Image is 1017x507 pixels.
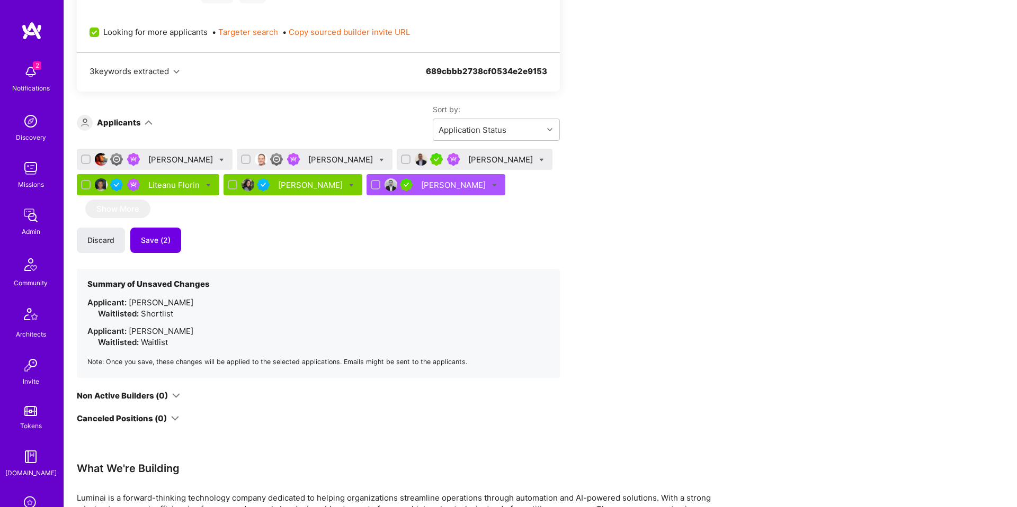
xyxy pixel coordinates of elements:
strong: Waitlisted: [98,309,139,319]
img: Limited Access [110,153,123,166]
i: Bulk Status Update [206,183,211,188]
img: Been on Mission [447,153,460,166]
span: • [212,26,278,38]
img: Community [18,252,43,277]
div: Applicants [97,117,141,128]
img: User Avatar [385,178,397,191]
div: Application Status [439,124,506,135]
img: User Avatar [95,153,108,166]
i: Bulk Status Update [349,183,354,188]
span: 2 [33,61,41,70]
i: Bulk Status Update [379,158,384,162]
small: Note: Once you save, these changes will be applied to the selected applications. Emails might be ... [87,358,467,366]
div: Admin [22,226,40,237]
img: User Avatar [255,153,267,166]
div: [PERSON_NAME] [148,154,215,165]
img: tokens [24,406,37,416]
img: Been on Mission [127,178,140,191]
div: [PERSON_NAME] [468,154,535,165]
h4: Summary of Unsaved Changes [87,279,352,289]
div: Discovery [16,132,46,143]
div: Invite [23,376,39,387]
div: Notifications [12,83,50,94]
img: teamwork [20,158,41,179]
img: logo [21,21,42,40]
button: Show More [85,200,150,218]
div: Liteanu Florin [148,179,202,191]
div: Architects [16,329,46,340]
label: Sort by: [433,104,560,114]
i: icon ArrowDown [171,414,179,422]
button: Targeter search [218,26,278,38]
i: icon ArrowDown [172,392,180,400]
li: [PERSON_NAME] [87,325,549,348]
img: discovery [20,111,41,132]
div: Waitlist [98,337,549,348]
img: A.Teamer in Residence [430,153,443,166]
div: Non Active Builders (0) [77,390,168,401]
div: Tokens [20,420,42,431]
img: Vetted A.Teamer [110,178,123,191]
strong: Applicant: [87,297,127,307]
i: Bulk Status Update [219,158,224,162]
i: icon Chevron [547,127,552,132]
i: Bulk Status Update [539,158,544,162]
div: What We're Building [77,461,712,475]
div: [PERSON_NAME] [308,154,375,165]
img: Limited Access [270,153,283,166]
button: 3keywords extracted [90,66,180,77]
span: Discard [87,235,114,246]
div: [PERSON_NAME] [278,179,345,191]
div: [DOMAIN_NAME] [5,467,57,478]
img: guide book [20,446,41,467]
span: Looking for more applicants [103,26,208,38]
div: Shortlist [98,308,549,319]
div: 689cbbb2738cf0534e2e9153 [426,66,547,89]
strong: Waitlisted: [98,337,139,347]
img: Architects [18,303,43,329]
i: icon Chevron [173,69,180,75]
div: Canceled Positions (0) [77,413,167,424]
div: [PERSON_NAME] [421,179,488,191]
span: • [282,26,410,38]
i: icon ArrowDown [145,119,153,126]
button: Copy sourced builder invite URL [289,26,410,38]
div: Community [14,277,48,288]
img: A.Teamer in Residence [400,178,413,191]
img: Invite [20,355,41,376]
i: Bulk Status Update [492,183,497,188]
img: Vetted A.Teamer [257,178,270,191]
img: User Avatar [415,153,427,166]
img: Been on Mission [287,153,300,166]
div: Missions [18,179,44,190]
img: Been on Mission [127,153,140,166]
strong: Applicant: [87,326,127,336]
img: User Avatar [95,178,108,191]
img: User Avatar [242,178,254,191]
i: icon Applicant [81,119,89,126]
img: bell [20,61,41,83]
img: admin teamwork [20,205,41,226]
li: [PERSON_NAME] [87,297,549,319]
span: Save (2) [141,235,171,246]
